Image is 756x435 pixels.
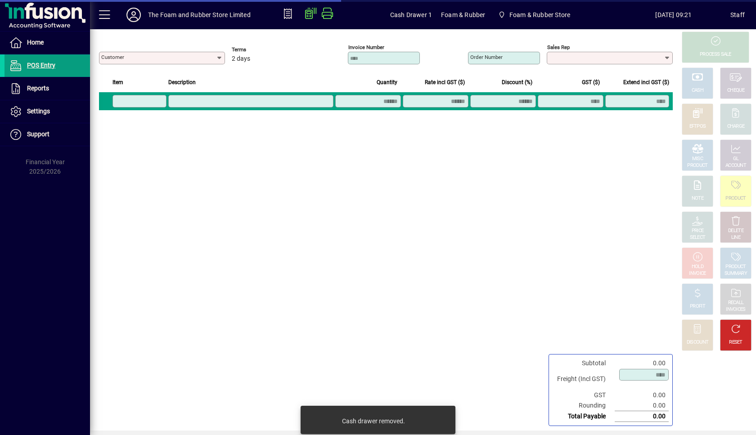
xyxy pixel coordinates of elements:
div: CASH [692,87,703,94]
div: LINE [731,234,740,241]
div: CHEQUE [727,87,744,94]
td: 0.00 [615,358,669,368]
mat-label: Customer [101,54,124,60]
span: Rate incl GST ($) [425,77,465,87]
span: Cash Drawer 1 [390,8,432,22]
div: SUMMARY [724,270,747,277]
td: GST [553,390,615,400]
div: SELECT [690,234,706,241]
div: PRODUCT [725,195,746,202]
mat-label: Invoice number [348,44,384,50]
div: Staff [730,8,745,22]
a: Support [4,123,90,146]
span: 2 days [232,55,250,63]
td: 0.00 [615,390,669,400]
div: PROCESS SALE [700,51,731,58]
div: MISC [692,156,703,162]
span: Terms [232,47,286,53]
div: DISCOUNT [687,339,708,346]
a: Reports [4,77,90,100]
div: PRICE [692,228,704,234]
div: RESET [729,339,742,346]
div: Cash drawer removed. [342,417,405,426]
div: NOTE [692,195,703,202]
div: PRODUCT [725,264,746,270]
div: INVOICES [726,306,745,313]
span: Foam & Rubber Store [509,8,570,22]
span: Discount (%) [502,77,532,87]
span: Foam & Rubber Store [494,7,574,23]
td: Freight (Incl GST) [553,368,615,390]
td: 0.00 [615,411,669,422]
span: POS Entry [27,62,55,69]
mat-label: Order number [470,54,503,60]
span: Quantity [377,77,397,87]
a: Settings [4,100,90,123]
div: PRODUCT [687,162,707,169]
div: ACCOUNT [725,162,746,169]
button: Profile [119,7,148,23]
span: [DATE] 09:21 [617,8,730,22]
span: Home [27,39,44,46]
div: PROFIT [690,303,705,310]
td: 0.00 [615,400,669,411]
div: CHARGE [727,123,745,130]
span: Foam & Rubber [441,8,485,22]
div: RECALL [728,300,744,306]
div: INVOICE [689,270,706,277]
mat-label: Sales rep [547,44,570,50]
span: Description [168,77,196,87]
td: Total Payable [553,411,615,422]
span: Support [27,130,49,138]
div: The Foam and Rubber Store Limited [148,8,251,22]
div: GL [733,156,739,162]
span: Extend incl GST ($) [623,77,669,87]
td: Subtotal [553,358,615,368]
span: Reports [27,85,49,92]
a: Home [4,31,90,54]
span: Item [112,77,123,87]
td: Rounding [553,400,615,411]
span: Settings [27,108,50,115]
div: HOLD [692,264,703,270]
div: DELETE [728,228,743,234]
span: GST ($) [582,77,600,87]
div: EFTPOS [689,123,706,130]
